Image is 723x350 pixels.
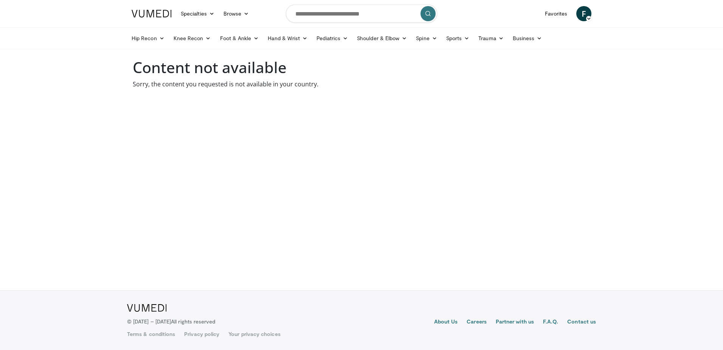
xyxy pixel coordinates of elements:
img: VuMedi Logo [127,304,167,312]
h1: Content not available [133,58,590,77]
a: F.A.Q. [543,318,558,327]
a: Partner with us [496,318,534,327]
a: Your privacy choices [228,330,280,338]
p: Sorry, the content you requested is not available in your country. [133,80,590,89]
a: Hand & Wrist [263,31,312,46]
a: Contact us [567,318,596,327]
a: Pediatrics [312,31,352,46]
a: About Us [434,318,458,327]
a: Favorites [540,6,572,21]
a: Sports [442,31,474,46]
a: Shoulder & Elbow [352,31,411,46]
a: Terms & conditions [127,330,175,338]
input: Search topics, interventions [286,5,437,23]
a: Specialties [176,6,219,21]
a: Browse [219,6,254,21]
a: Hip Recon [127,31,169,46]
p: © [DATE] – [DATE] [127,318,216,325]
a: Foot & Ankle [216,31,264,46]
a: F [576,6,591,21]
a: Business [508,31,547,46]
img: VuMedi Logo [132,10,172,17]
a: Spine [411,31,441,46]
span: All rights reserved [171,318,215,325]
a: Trauma [474,31,508,46]
a: Knee Recon [169,31,216,46]
a: Careers [467,318,487,327]
a: Privacy policy [184,330,219,338]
